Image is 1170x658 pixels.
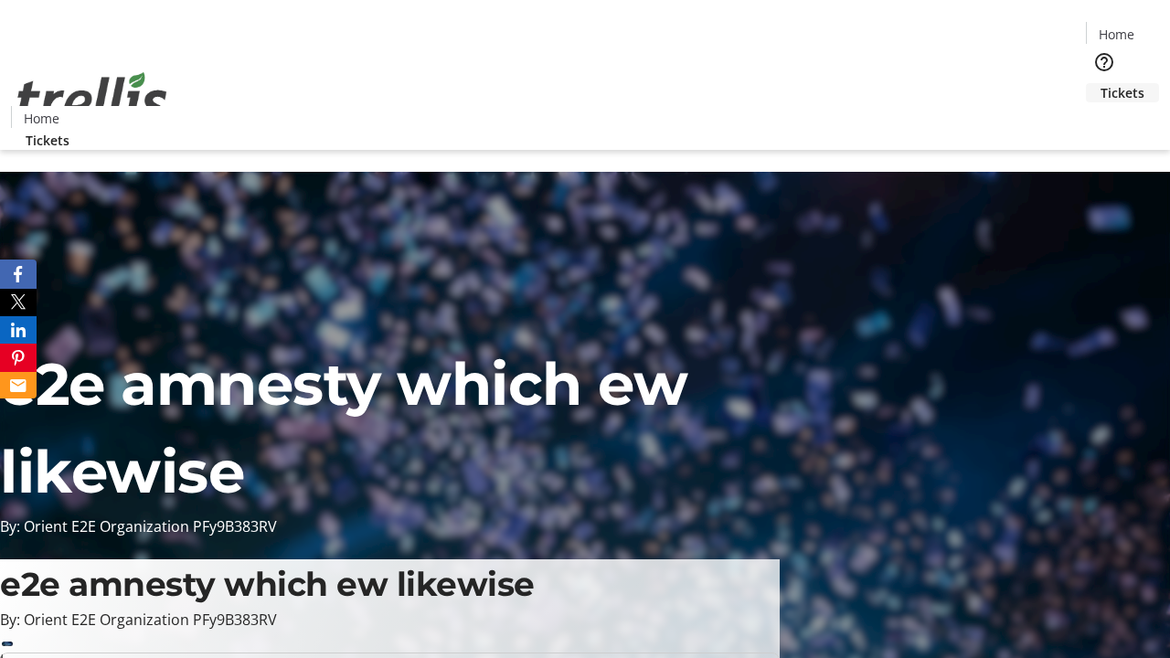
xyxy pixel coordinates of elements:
[24,109,59,128] span: Home
[1086,44,1122,80] button: Help
[1099,25,1134,44] span: Home
[1101,83,1144,102] span: Tickets
[11,131,84,150] a: Tickets
[1087,25,1145,44] a: Home
[1086,83,1159,102] a: Tickets
[26,131,69,150] span: Tickets
[11,52,174,143] img: Orient E2E Organization PFy9B383RV's Logo
[12,109,70,128] a: Home
[1086,102,1122,139] button: Cart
